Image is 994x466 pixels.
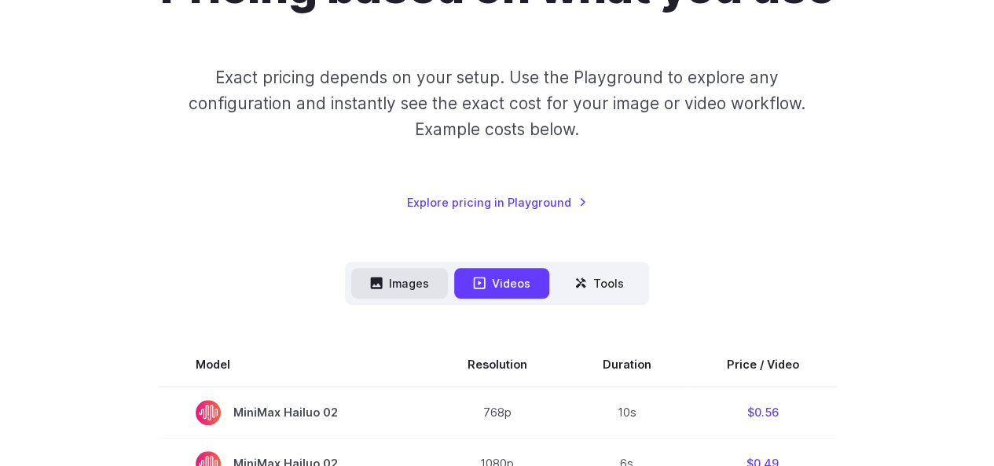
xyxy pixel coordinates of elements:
button: Tools [556,268,643,299]
td: $0.56 [689,387,837,438]
p: Exact pricing depends on your setup. Use the Playground to explore any configuration and instantl... [163,64,832,143]
th: Model [158,343,430,387]
th: Price / Video [689,343,837,387]
a: Explore pricing in Playground [407,193,587,211]
td: 10s [565,387,689,438]
th: Resolution [430,343,565,387]
span: MiniMax Hailuo 02 [196,400,392,425]
button: Images [351,268,448,299]
th: Duration [565,343,689,387]
td: 768p [430,387,565,438]
button: Videos [454,268,549,299]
